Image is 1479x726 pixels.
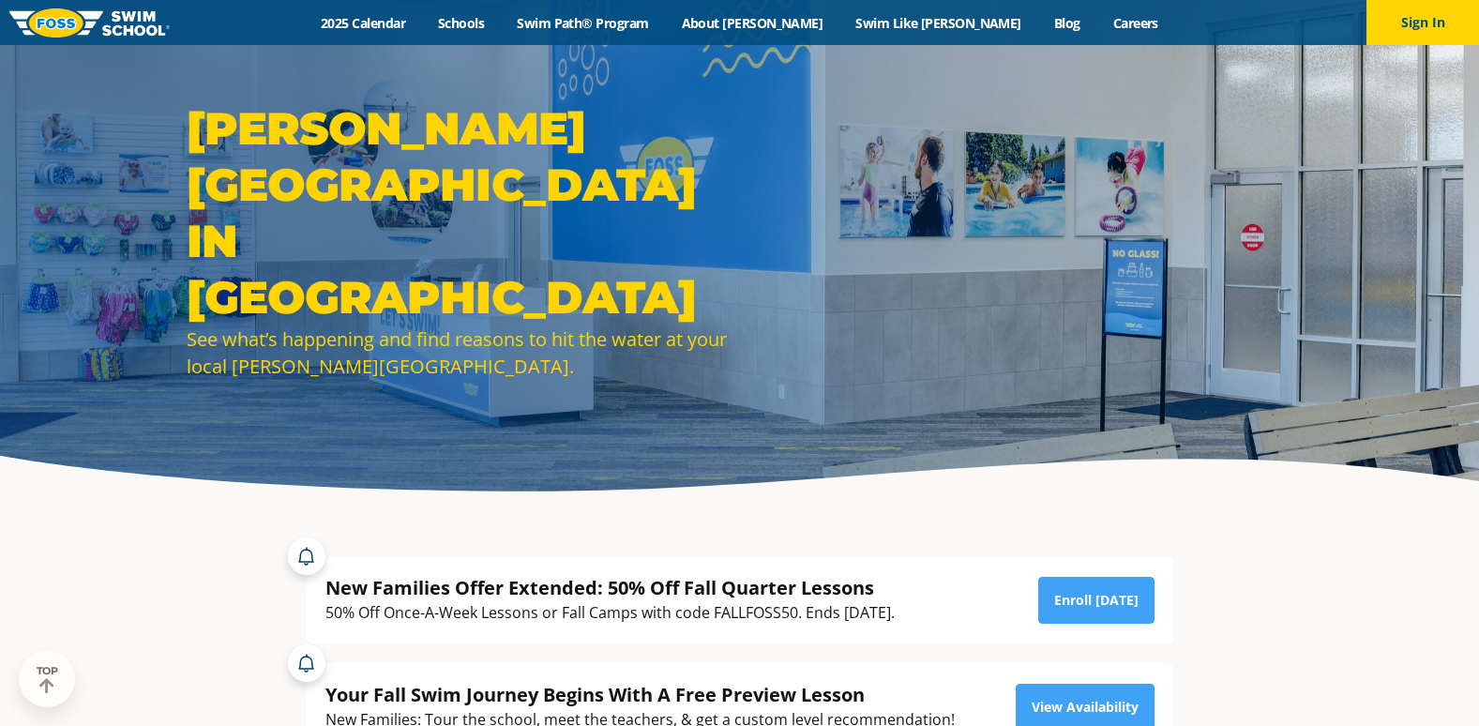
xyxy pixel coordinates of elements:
div: TOP [37,665,58,694]
a: Schools [422,14,501,32]
h1: [PERSON_NAME][GEOGRAPHIC_DATA] in [GEOGRAPHIC_DATA] [187,100,731,325]
div: New Families Offer Extended: 50% Off Fall Quarter Lessons [325,575,895,600]
div: 50% Off Once-A-Week Lessons or Fall Camps with code FALLFOSS50. Ends [DATE]. [325,600,895,626]
img: FOSS Swim School Logo [9,8,170,38]
div: Your Fall Swim Journey Begins With A Free Preview Lesson [325,682,955,707]
a: Careers [1096,14,1174,32]
a: About [PERSON_NAME] [665,14,839,32]
a: Swim Like [PERSON_NAME] [839,14,1038,32]
a: Swim Path® Program [501,14,665,32]
a: 2025 Calendar [305,14,422,32]
div: See what’s happening and find reasons to hit the water at your local [PERSON_NAME][GEOGRAPHIC_DATA]. [187,325,731,380]
a: Enroll [DATE] [1038,577,1155,624]
a: Blog [1037,14,1096,32]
